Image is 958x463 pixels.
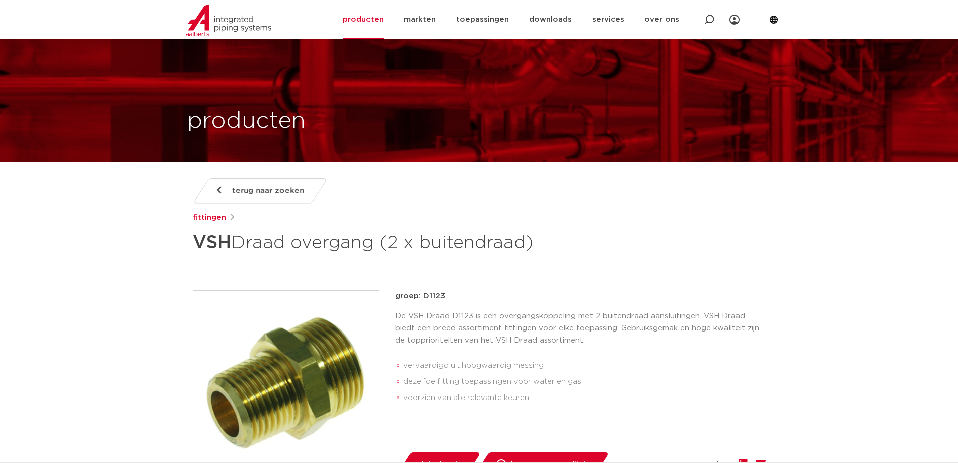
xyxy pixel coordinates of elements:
[403,390,766,406] li: voorzien van alle relevante keuren
[403,374,766,390] li: dezelfde fitting toepassingen voor water en gas
[192,178,327,204] a: terug naar zoeken
[395,310,766,347] p: De VSH Draad D1123 is een overgangskoppeling met 2 buitendraad aansluitingen. VSH Draad biedt een...
[232,183,304,199] span: terug naar zoeken
[187,105,306,138] h1: producten
[193,212,226,224] a: fittingen
[193,228,571,258] h1: Draad overgang (2 x buitendraad)
[403,358,766,374] li: vervaardigd uit hoogwaardig messing
[395,290,766,302] p: groep: D1123
[729,9,740,31] div: my IPS
[193,234,231,252] strong: VSH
